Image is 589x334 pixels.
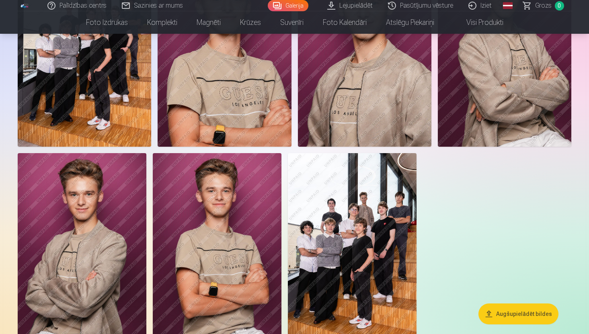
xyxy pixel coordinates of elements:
[376,11,444,34] a: Atslēgu piekariņi
[230,11,271,34] a: Krūzes
[271,11,313,34] a: Suvenīri
[313,11,376,34] a: Foto kalendāri
[21,3,29,8] img: /fa1
[444,11,513,34] a: Visi produkti
[478,303,558,324] button: Augšupielādēt bildes
[76,11,138,34] a: Foto izdrukas
[138,11,187,34] a: Komplekti
[555,1,564,10] span: 0
[187,11,230,34] a: Magnēti
[535,1,552,10] span: Grozs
